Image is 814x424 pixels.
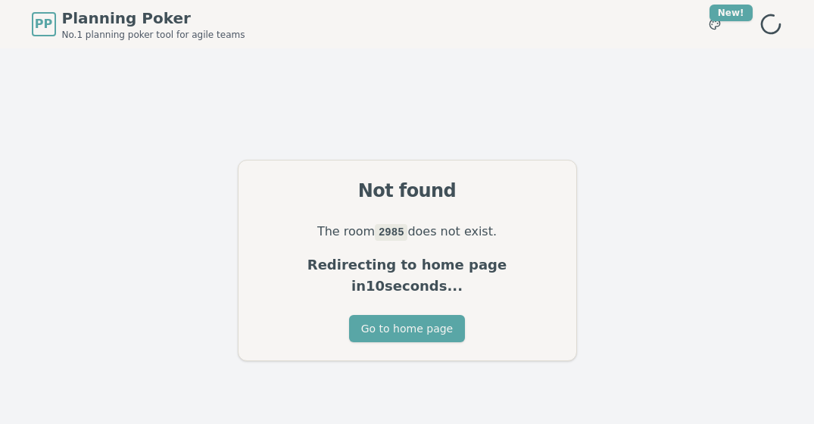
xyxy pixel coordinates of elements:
button: Go to home page [349,315,465,342]
div: Not found [257,179,558,203]
span: No.1 planning poker tool for agile teams [62,29,245,41]
a: PPPlanning PokerNo.1 planning poker tool for agile teams [32,8,245,41]
span: PP [35,15,52,33]
p: Redirecting to home page in 10 seconds... [257,254,558,297]
span: Planning Poker [62,8,245,29]
p: The room does not exist. [257,221,558,242]
code: 2985 [375,224,407,241]
div: New! [710,5,753,21]
button: New! [701,11,728,38]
